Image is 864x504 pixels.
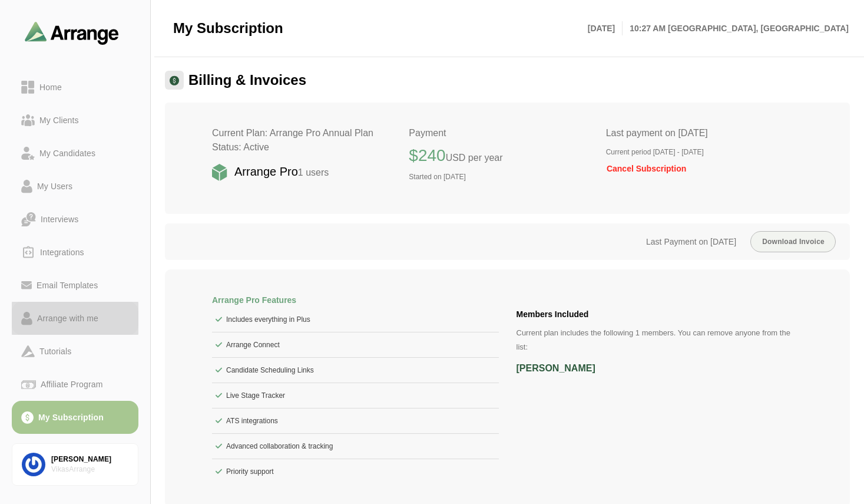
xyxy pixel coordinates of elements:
[762,238,825,246] span: Download Invoice
[35,146,100,160] div: My Candidates
[446,153,503,163] span: USD per year
[12,236,138,269] a: Integrations
[12,104,138,137] a: My Clients
[35,245,89,259] div: Integrations
[12,368,138,401] a: Affiliate Program
[212,459,499,484] li: Priority support
[212,126,409,154] h2: Current Plan: Arrange Pro Annual Plan Status: Active
[12,302,138,335] a: Arrange with me
[12,335,138,368] a: Tutorials
[35,344,76,358] div: Tutorials
[12,137,138,170] a: My Candidates
[188,71,306,89] h1: Billing & Invoices
[51,465,128,475] div: VikasArrange
[212,383,499,409] li: Live Stage Tracker
[34,410,108,424] div: My Subscription
[212,332,499,358] li: Arrange Connect
[588,21,623,35] p: [DATE]
[409,126,605,140] p: Payment
[12,269,138,302] a: Email Templates
[212,409,499,434] li: ATS integrations
[35,80,67,94] div: Home
[12,443,138,486] a: [PERSON_NAME]VikasArrange
[517,307,803,321] h2: Members Included
[409,172,605,182] p: Started on [DATE]
[32,278,102,292] div: Email Templates
[51,454,128,465] div: [PERSON_NAME]
[517,326,803,354] p: Current plan includes the following 1 members. You can remove anyone from the list:
[12,401,138,434] a: My Subscription
[750,231,836,252] button: Download Invoice
[12,71,138,104] a: Home
[173,19,283,37] span: My Subscription
[517,354,803,383] li: [PERSON_NAME]
[212,358,499,383] li: Candidate Scheduling Links
[32,311,103,325] div: Arrange with me
[623,21,849,35] p: 10:27 AM [GEOGRAPHIC_DATA], [GEOGRAPHIC_DATA]
[606,126,803,140] p: Last payment on [DATE]
[606,164,687,173] button: Cancel Subscription
[35,113,84,127] div: My Clients
[36,212,83,226] div: Interviews
[298,167,329,177] span: 1 users
[646,236,736,248] p: Last Payment on [DATE]
[25,21,119,44] img: arrangeai-name-small-logo.4d2b8aee.svg
[234,165,298,178] strong: Arrange Pro
[32,179,77,193] div: My Users
[606,147,803,157] p: Current period [DATE] - [DATE]
[212,307,499,332] li: Includes everything in Plus
[212,434,499,459] li: Advanced collaboration & tracking
[36,377,107,391] div: Affiliate Program
[12,170,138,203] a: My Users
[212,293,499,307] h2: Arrange Pro Features
[409,146,445,164] strong: $240
[12,203,138,236] a: Interviews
